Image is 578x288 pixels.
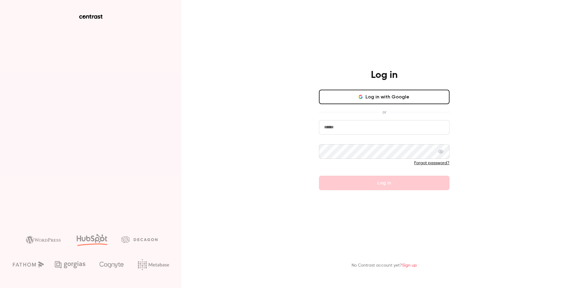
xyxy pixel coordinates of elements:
[121,236,157,243] img: decagon
[352,262,417,269] p: No Contrast account yet?
[319,90,450,104] button: Log in with Google
[379,109,389,115] span: or
[371,69,398,81] h4: Log in
[414,161,450,165] a: Forgot password?
[402,263,417,267] a: Sign up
